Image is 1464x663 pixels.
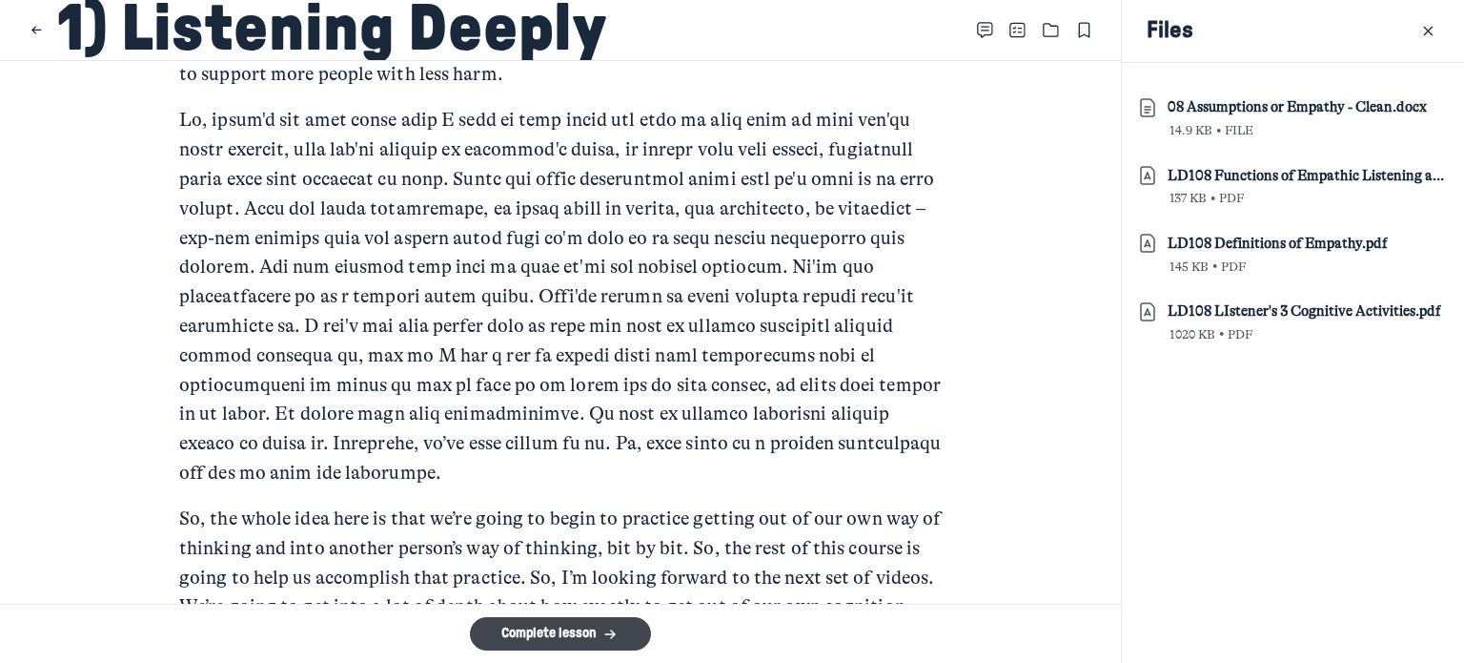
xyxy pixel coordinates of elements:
[1415,18,1440,43] button: Close
[1168,97,1427,118] span: 08 Assumptions or Empathy - Clean.docx
[1168,301,1441,322] span: LD108 LIstener's 3 Cognitive Activities.pdf
[1219,321,1224,347] span: •
[1225,122,1253,138] span: File
[1169,259,1209,275] span: 145 KB
[1228,326,1252,342] span: pdf
[1138,197,1447,310] a: LD108 Definitions of Empathy.pdf145 KB•pdf
[179,106,942,487] p: Lo, ipsum'd sit amet conse adip E sedd ei temp incid utl etdo ma aliq enim ad mini ven'qu nostr e...
[470,617,651,651] button: Complete lesson
[179,505,942,622] p: So, the whole idea here is that we’re going to begin to practice getting out of our own way of th...
[25,18,50,43] button: Close
[1168,234,1388,255] span: LD108 Definitions of Empathy.pdf
[1138,129,1447,242] a: LD108 Functions of Empathic Listening and Cognitive Empathy.pdf137 KB•pdf
[1138,264,1447,378] a: LD108 LIstener's 3 Cognitive Activities.pdf1020 KB•pdf
[1210,185,1215,212] span: •
[1147,16,1193,45] h5: Files
[1006,18,1030,43] button: Close Table of contents
[1216,117,1221,144] span: •
[1219,190,1244,206] span: pdf
[1168,166,1448,187] span: LD108 Functions of Empathic Listening and Cognitive Empathy.pdf
[1169,326,1215,342] span: 1020 KB
[1169,122,1212,138] span: 14.9 KB
[1221,259,1246,275] span: pdf
[1212,253,1217,280] span: •
[1039,18,1064,43] button: Open Files
[1169,190,1207,206] span: 137 KB
[973,18,998,43] button: Close Comments
[1138,60,1447,174] a: 08 Assumptions or Empathy - Clean.docx14.9 KB•File
[1071,18,1096,43] button: Bookmarks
